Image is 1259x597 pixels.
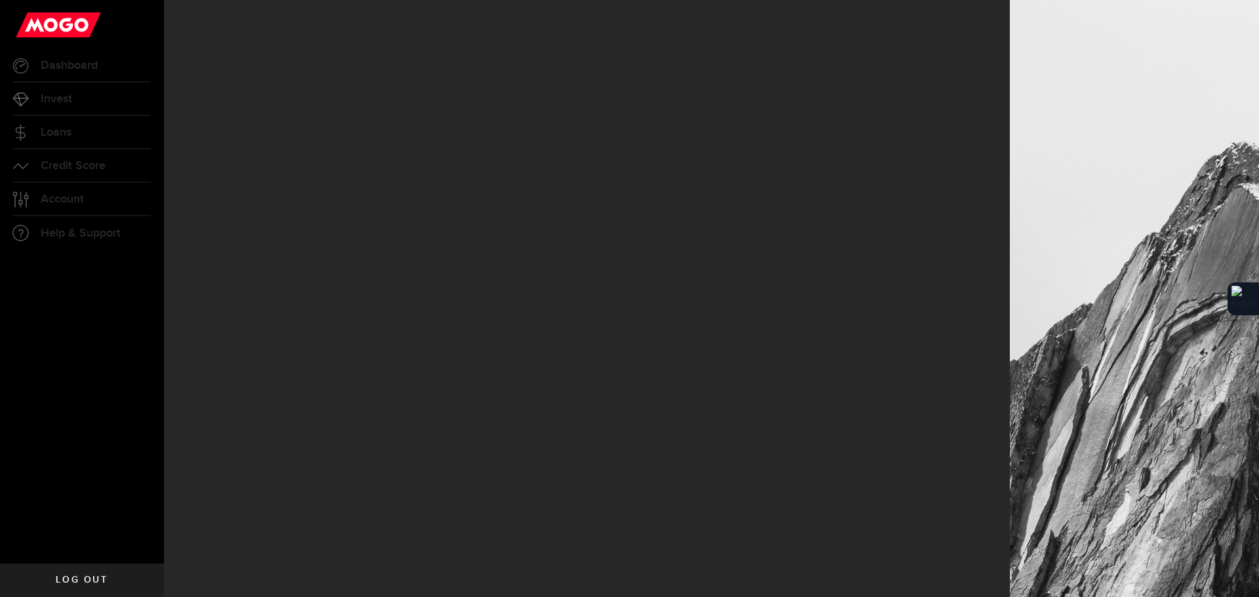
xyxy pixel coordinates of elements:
span: Credit Score [41,160,106,172]
span: Account [41,193,84,205]
span: Log out [56,575,108,585]
span: Invest [41,93,72,105]
img: Extension Icon [1231,286,1255,312]
span: Help & Support [41,227,121,239]
span: Dashboard [41,60,98,71]
span: Loans [41,126,71,138]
